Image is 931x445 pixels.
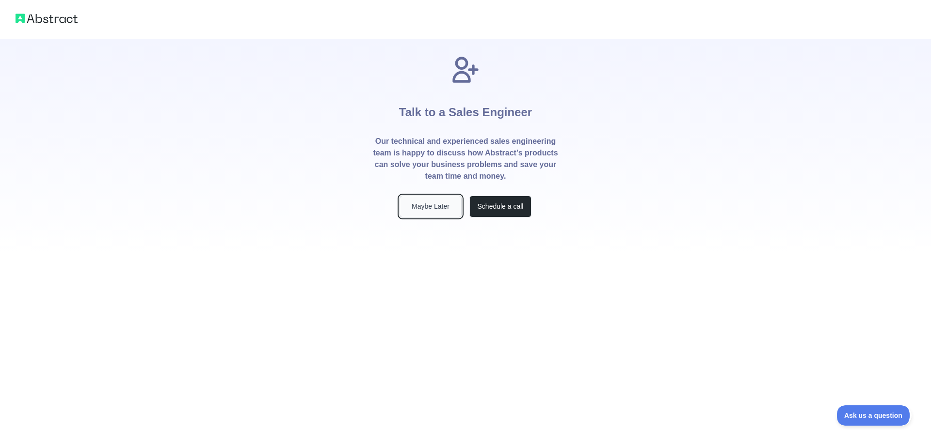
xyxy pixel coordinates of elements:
[16,12,78,25] img: Abstract logo
[399,85,532,136] h1: Talk to a Sales Engineer
[400,196,462,217] button: Maybe Later
[372,136,559,182] p: Our technical and experienced sales engineering team is happy to discuss how Abstract's products ...
[469,196,531,217] button: Schedule a call
[837,405,912,426] iframe: Toggle Customer Support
